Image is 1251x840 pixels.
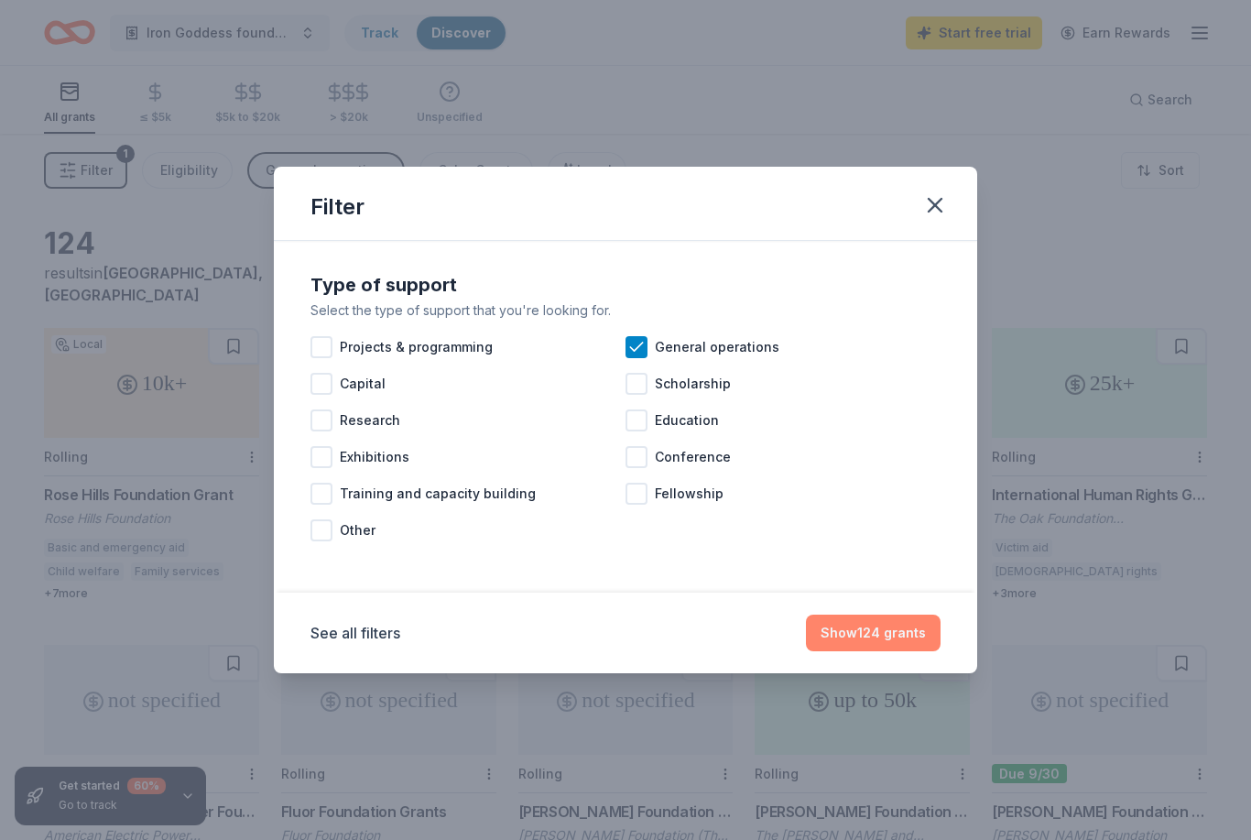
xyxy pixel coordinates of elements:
div: Select the type of support that you're looking for. [310,300,941,322]
span: Education [655,409,719,431]
span: Training and capacity building [340,483,536,505]
span: Scholarship [655,373,731,395]
button: Show124 grants [806,615,941,651]
span: General operations [655,336,779,358]
span: Other [340,519,375,541]
span: Exhibitions [340,446,409,468]
button: See all filters [310,622,400,644]
span: Fellowship [655,483,723,505]
span: Capital [340,373,386,395]
div: Filter [310,192,364,222]
span: Research [340,409,400,431]
span: Projects & programming [340,336,493,358]
span: Conference [655,446,731,468]
div: Type of support [310,270,941,300]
